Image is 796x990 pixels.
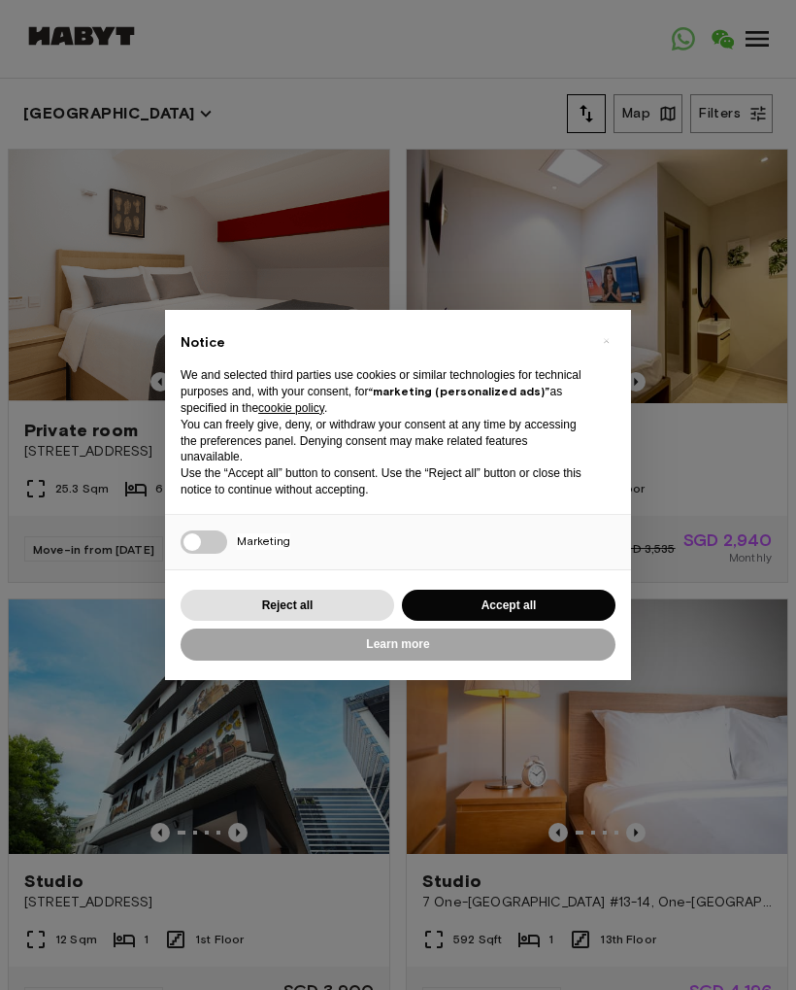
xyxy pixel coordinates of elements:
[603,329,610,353] span: ×
[181,465,584,498] p: Use the “Accept all” button to consent. Use the “Reject all” button or close this notice to conti...
[181,367,584,416] p: We and selected third parties use cookies or similar technologies for technical purposes and, wit...
[181,629,615,661] button: Learn more
[181,333,584,353] h2: Notice
[590,325,621,357] button: Close this notice
[368,384,549,398] strong: “marketing (personalized ads)”
[402,590,615,622] button: Accept all
[181,590,394,622] button: Reject all
[237,533,290,550] span: Marketing
[258,401,324,415] a: cookie policy
[181,417,584,465] p: You can freely give, deny, or withdraw your consent at any time by accessing the preferences pane...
